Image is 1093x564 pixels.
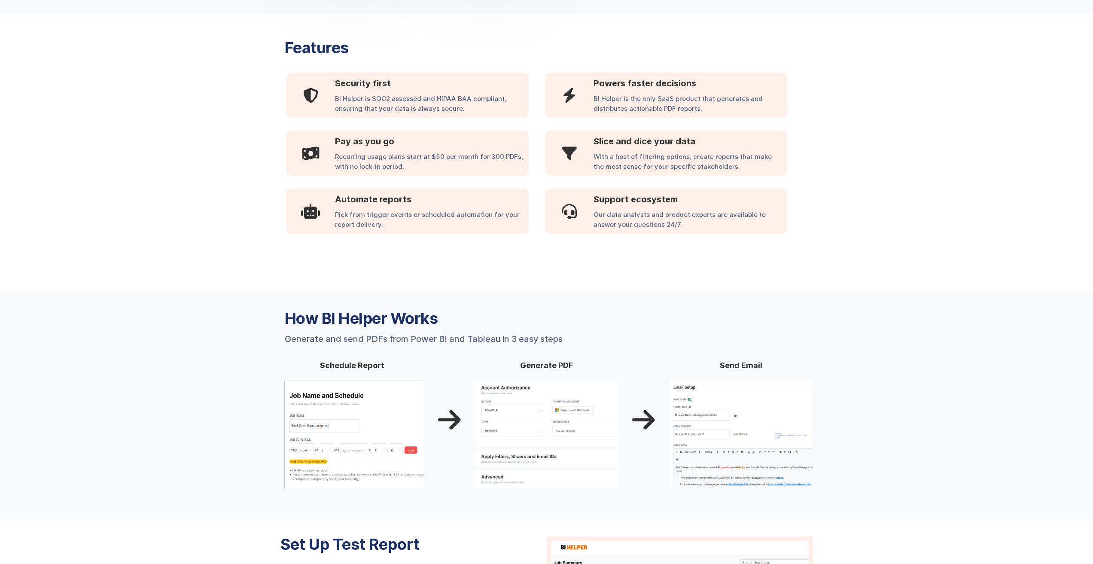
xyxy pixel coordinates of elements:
[335,77,529,90] h3: Security first
[285,40,499,55] h3: Features
[335,193,529,206] h3: Automate reports
[335,210,529,234] div: Pick from trigger events or scheduled automation for your report delivery.
[286,73,335,118] div: 
[594,210,787,234] div: Our data analysts and product experts are available to answer your questions 24/7.
[286,189,335,234] div: 
[285,311,809,326] h3: How BI Helper Works
[335,135,529,148] h3: Pay as you go
[594,77,787,90] h3: Powers faster decisions
[545,73,594,118] div: 
[594,193,787,206] h3: Support ecosystem
[545,189,594,234] div: 
[669,360,813,371] h4: Send Email
[594,94,787,118] div: BI Helper is the only SaaS product that generates and distributes actionable PDF reports.
[285,335,563,343] div: Generate and send PDFs from Power BI and Tableau in 3 easy steps
[335,94,529,118] div: BI Helper is SOC2 assessed and HIPAA BAA compliant, ensuring that your data is always secure.
[594,152,787,176] div: With a host of filtering options, create reports that make the most sense for your specific stake...
[545,131,594,176] div: 
[438,416,461,424] p: 
[632,416,655,424] p: 
[335,152,529,176] div: Recurring usage plans start at $50 per month for 300 PDFs, with no lock-in period.
[280,360,424,371] h4: Schedule Report
[475,360,618,371] h4: Generate PDF
[286,131,335,176] div: 
[594,135,787,148] h3: Slice and dice your data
